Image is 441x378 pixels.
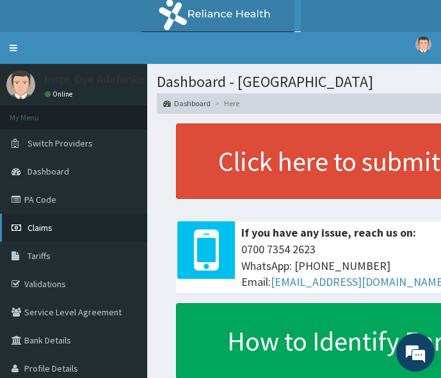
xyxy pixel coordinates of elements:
[28,250,51,262] span: Tariffs
[45,74,145,85] p: Inspr. Oye Adefunke
[28,138,93,149] span: Switch Providers
[163,98,211,109] a: Dashboard
[6,70,35,99] img: User Image
[28,222,52,233] span: Claims
[415,36,431,52] img: User Image
[28,166,69,177] span: Dashboard
[212,98,239,109] li: Here
[241,225,416,240] b: If you have any issue, reach us on:
[45,90,76,98] a: Online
